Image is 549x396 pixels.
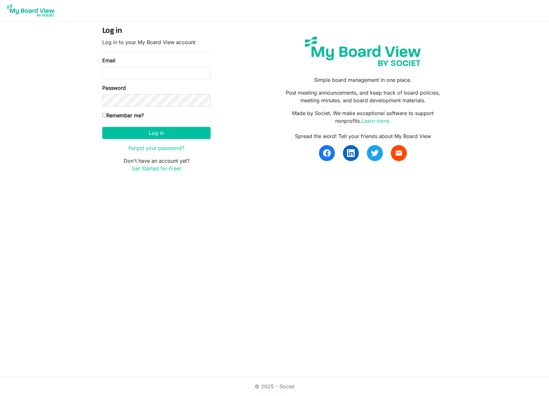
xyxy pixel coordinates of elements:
[391,145,407,161] a: email
[279,89,447,104] p: Post meeting announcements, and keep track of board policies, meeting minutes, and board developm...
[102,84,126,92] label: Password
[132,165,181,172] a: Get Started for Free!
[395,149,403,157] span: email
[128,145,184,151] a: Forgot your password?
[323,149,331,157] img: facebook.svg
[102,27,211,36] h4: Log in
[102,157,211,172] p: Don't have an account yet?
[347,149,355,157] img: linkedin.svg
[102,113,106,117] input: Remember me?
[102,38,211,46] p: Log in to your My Board View account
[102,127,211,139] button: Log in
[279,109,447,125] p: Made by Societ. We make exceptional software to support nonprofits.
[300,32,426,71] img: my-board-view-societ.svg
[5,3,56,19] img: My Board View Logo
[102,57,115,64] label: Email
[279,76,447,84] p: Simple board management in one place.
[361,118,390,124] a: Learn more.
[279,132,447,140] div: Spread the word! Tell your friends about My Board View
[102,112,144,119] label: Remember me?
[371,149,379,157] img: twitter.svg
[255,383,294,390] a: © 2025 - Societ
